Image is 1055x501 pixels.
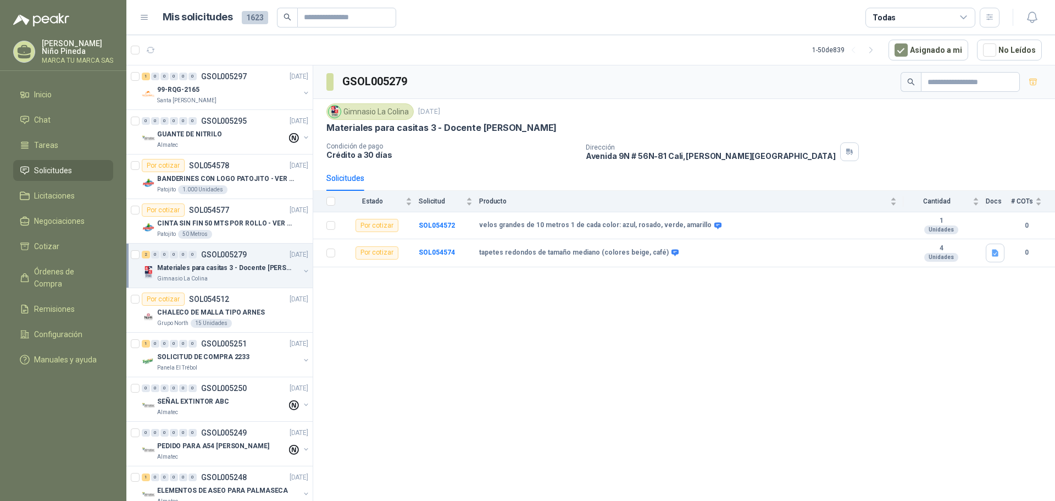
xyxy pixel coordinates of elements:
[157,397,229,407] p: SEÑAL EXTINTOR ABC
[1011,191,1055,212] th: # COTs
[142,117,150,125] div: 0
[142,70,310,105] a: 1 0 0 0 0 0 GSOL005297[DATE] Company Logo99-RQG-2165Santa [PERSON_NAME]
[13,109,113,130] a: Chat
[142,87,155,101] img: Company Logo
[142,251,150,258] div: 2
[290,71,308,82] p: [DATE]
[188,251,197,258] div: 0
[342,197,403,205] span: Estado
[479,191,903,212] th: Producto
[170,429,178,437] div: 0
[986,191,1011,212] th: Docs
[188,340,197,348] div: 0
[160,73,169,80] div: 0
[142,382,310,417] a: 0 0 0 0 0 0 GSOL005250[DATE] Company LogoSEÑAL EXTINTOR ABCAlmatec
[13,13,69,26] img: Logo peakr
[903,191,986,212] th: Cantidad
[34,303,75,315] span: Remisiones
[907,78,915,86] span: search
[126,288,313,333] a: Por cotizarSOL054512[DATE] Company LogoCHALECO DE MALLA TIPO ARNESGrupo North15 Unidades
[13,160,113,181] a: Solicitudes
[151,251,159,258] div: 0
[479,197,888,205] span: Producto
[418,107,440,117] p: [DATE]
[142,221,155,234] img: Company Logo
[179,251,187,258] div: 0
[13,236,113,257] a: Cotizar
[142,203,185,217] div: Por cotizar
[160,474,169,481] div: 0
[189,206,229,214] p: SOL054577
[188,429,197,437] div: 0
[142,293,185,306] div: Por cotizar
[142,159,185,172] div: Por cotizar
[34,164,72,177] span: Solicitudes
[142,310,155,323] img: Company Logo
[419,249,455,256] b: SOL054574
[188,73,197,80] div: 0
[157,263,294,273] p: Materiales para casitas 3 - Docente [PERSON_NAME]
[13,185,113,206] a: Licitaciones
[419,222,455,229] a: SOL054572
[924,253,958,262] div: Unidades
[163,9,233,25] h1: Mis solicitudes
[13,211,113,232] a: Negociaciones
[170,384,178,392] div: 0
[342,191,419,212] th: Estado
[356,219,398,232] div: Por cotizar
[290,161,308,171] p: [DATE]
[179,340,187,348] div: 0
[419,191,479,212] th: Solicitud
[201,474,247,481] p: GSOL005248
[157,141,178,150] p: Almatec
[151,429,159,437] div: 0
[34,114,51,126] span: Chat
[151,384,159,392] div: 0
[142,426,310,461] a: 0 0 0 0 0 0 GSOL005249[DATE] Company LogoPEDIDO PARA A54 [PERSON_NAME]Almatec
[151,73,159,80] div: 0
[157,364,197,372] p: Panela El Trébol
[1011,221,1042,231] b: 0
[42,40,113,55] p: [PERSON_NAME] Niño Pineda
[189,162,229,169] p: SOL054578
[290,472,308,483] p: [DATE]
[170,73,178,80] div: 0
[160,251,169,258] div: 0
[188,117,197,125] div: 0
[179,117,187,125] div: 0
[160,340,169,348] div: 0
[157,96,216,105] p: Santa [PERSON_NAME]
[157,85,199,95] p: 99-RQG-2165
[157,441,269,452] p: PEDIDO PARA A54 [PERSON_NAME]
[142,248,310,283] a: 2 0 0 0 0 0 GSOL005279[DATE] Company LogoMateriales para casitas 3 - Docente [PERSON_NAME]Gimnasi...
[290,116,308,126] p: [DATE]
[479,221,712,230] b: velos grandes de 10 metros 1 de cada color: azul, rosado, verde, amarillo
[242,11,268,24] span: 1623
[1011,197,1033,205] span: # COTs
[13,299,113,320] a: Remisiones
[179,474,187,481] div: 0
[170,474,178,481] div: 0
[157,174,294,184] p: BANDERINES CON LOGO PATOJITO - VER DOC ADJUNTO
[889,40,968,60] button: Asignado a mi
[290,428,308,438] p: [DATE]
[142,73,150,80] div: 1
[179,384,187,392] div: 0
[201,117,247,125] p: GSOL005295
[157,185,176,194] p: Patojito
[142,340,150,348] div: 1
[142,132,155,145] img: Company Logo
[157,307,265,318] p: CHALECO DE MALLA TIPO ARNES
[142,384,150,392] div: 0
[178,185,227,194] div: 1.000 Unidades
[13,349,113,370] a: Manuales y ayuda
[157,218,294,229] p: CINTA SIN FIN 50 MTS POR ROLLO - VER DOC ADJUNTO
[142,474,150,481] div: 1
[326,122,557,134] p: Materiales para casitas 3 - Docente [PERSON_NAME]
[142,355,155,368] img: Company Logo
[326,103,414,120] div: Gimnasio La Colina
[142,114,310,150] a: 0 0 0 0 0 0 GSOL005295[DATE] Company LogoGUANTE DE NITRILOAlmatec
[157,352,249,362] p: SOLICITUD DE COMPRA 2233
[13,84,113,105] a: Inicio
[142,399,155,412] img: Company Logo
